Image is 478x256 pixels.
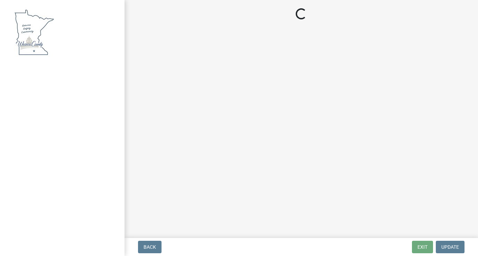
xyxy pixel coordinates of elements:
button: Update [436,241,465,253]
img: Waseca County, Minnesota [14,7,55,57]
span: Update [441,244,459,250]
span: Back [144,244,156,250]
button: Exit [412,241,433,253]
button: Back [138,241,162,253]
